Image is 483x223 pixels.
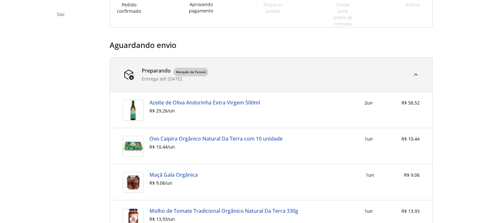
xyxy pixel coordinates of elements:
span: Enviar para ponto de retirada [334,2,353,27]
div: [DATE] [142,76,208,81]
div: R$ 9,06 / un [149,181,198,186]
span: R$ 13,93 [401,208,420,214]
span: Retirar [406,2,421,8]
div: 1 un [364,136,373,142]
a: Molho de Tomate Tradicional Orgânico Natural Da Terra 330g [149,208,298,214]
div: Sair [50,7,105,22]
div: 1 un [366,172,374,178]
img: Maçã Gala Orgânica [123,172,144,193]
span: Preparar pedido [263,2,282,14]
a: Maçã Gala Orgânica [149,172,198,178]
div: 1 un [364,208,373,214]
summary: PreparandoMarquês de ParanáEntrega até [DATE] [110,58,432,92]
div: R$ 13,93 / un [149,217,298,222]
a: Azeite de Oliva Andorinha Extra Virgem 500ml [149,100,260,105]
span: Marquês de Paraná [173,68,208,77]
p: Preparando [142,68,171,77]
img: Ovo Caipira Orgânico Natural Da Terra com 10 unidade [123,136,144,157]
div: R$ 10,44 / un [149,144,283,150]
span: R$ 9,06 [404,172,420,178]
div: R$ 29,26 / un [149,108,260,113]
span: Entrega até [142,76,168,82]
div: 2 un [364,100,373,106]
h3: Aguardando envio [110,41,433,50]
span: Aprovando pagamento [189,1,213,14]
img: Azeite de Oliva Andorinha Extra Virgem 500ml [123,100,144,121]
span: R$ 58,52 [401,100,420,106]
span: Pedido confirmado [117,2,141,14]
a: Ovo Caipira Orgânico Natural Da Terra com 10 unidade [149,136,283,142]
span: R$ 10,44 [401,136,420,142]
